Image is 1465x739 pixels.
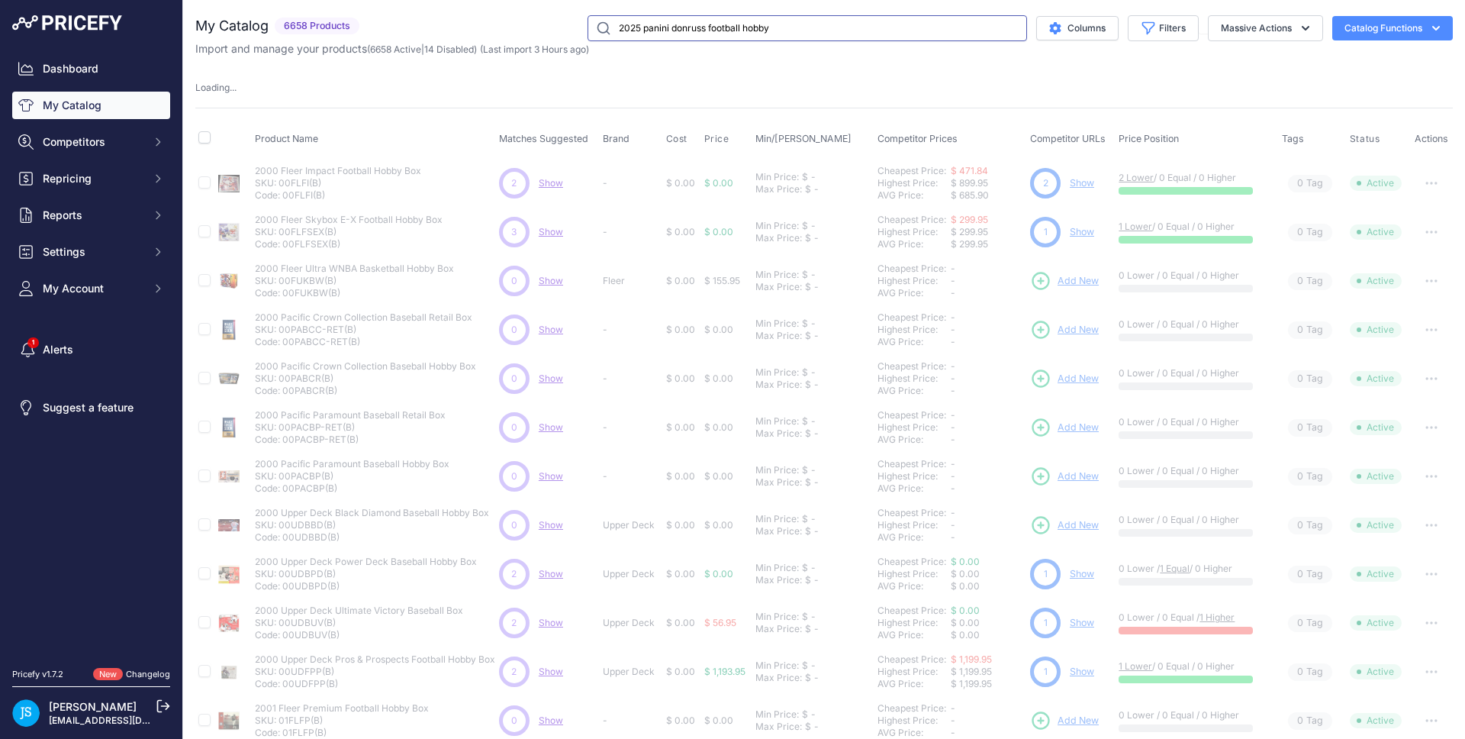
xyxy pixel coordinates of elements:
[1058,518,1099,533] span: Add New
[255,165,421,177] p: 2000 Fleer Impact Football Hobby Box
[755,464,799,476] div: Min Price:
[877,531,951,544] div: AVG Price:
[951,482,955,494] span: -
[43,134,143,150] span: Competitors
[539,617,563,628] a: Show
[480,44,589,55] span: (Last import 3 Hours ago)
[755,415,799,428] div: Min Price:
[603,275,660,287] p: Fleer
[951,373,955,384] span: -
[755,562,799,574] div: Min Price:
[877,385,951,397] div: AVG Price:
[666,324,695,335] span: $ 0.00
[877,189,951,202] div: AVG Price:
[539,715,563,726] a: Show
[1282,133,1304,144] span: Tags
[704,177,733,189] span: $ 0.00
[802,562,808,574] div: $
[755,366,799,379] div: Min Price:
[811,281,819,293] div: -
[1030,319,1099,340] a: Add New
[603,373,660,385] p: -
[802,366,808,379] div: $
[1030,710,1099,731] a: Add New
[1044,225,1048,239] span: 1
[1058,274,1099,289] span: Add New
[603,519,660,531] p: Upper Deck
[805,428,811,440] div: $
[951,653,992,665] a: $ 1,199.95
[808,513,816,525] div: -
[877,702,946,714] a: Cheapest Price:
[951,470,955,482] span: -
[1119,269,1266,282] p: 0 Lower / 0 Equal / 0 Higher
[951,263,955,274] span: -
[805,525,811,537] div: $
[1350,371,1402,386] span: Active
[808,220,816,232] div: -
[808,366,816,379] div: -
[951,434,955,445] span: -
[1288,566,1332,583] span: Tag
[424,44,474,55] a: 14 Disabled
[1288,273,1332,290] span: Tag
[802,269,808,281] div: $
[877,482,951,495] div: AVG Price:
[666,519,695,531] span: $ 0.00
[877,507,946,518] a: Cheapest Price:
[951,531,955,543] span: -
[1350,133,1380,145] span: Status
[539,324,563,335] a: Show
[1415,133,1448,144] span: Actions
[877,605,946,616] a: Cheapest Price:
[370,44,421,55] a: 6658 Active
[255,434,446,446] p: Code: 00PACBP-RET(B)
[755,281,802,293] div: Max Price:
[1058,714,1099,728] span: Add New
[1119,221,1152,232] a: 1 Lower
[877,324,951,336] div: Highest Price:
[704,275,740,286] span: $ 155.95
[1070,617,1094,628] a: Show
[195,15,269,37] h2: My Catalog
[255,482,449,495] p: Code: 00PACBP(B)
[877,556,946,567] a: Cheapest Price:
[755,232,802,244] div: Max Price:
[1070,226,1094,237] a: Show
[255,458,449,470] p: 2000 Pacific Paramount Baseball Hobby Box
[230,82,237,93] span: ...
[802,415,808,428] div: $
[1119,318,1266,331] p: 0 Lower / 0 Equal / 0 Higher
[511,225,517,239] span: 3
[1119,172,1154,183] a: 2 Lower
[755,171,799,183] div: Min Price:
[704,470,733,482] span: $ 0.00
[808,171,816,183] div: -
[1030,133,1106,144] span: Competitor URLs
[951,311,955,323] span: -
[951,556,980,567] a: $ 0.00
[1119,367,1266,379] p: 0 Lower / 0 Equal / 0 Higher
[511,518,517,532] span: 0
[704,133,732,145] button: Price
[1119,563,1266,575] p: 0 Lower / / 0 Higher
[1058,470,1099,484] span: Add New
[539,666,563,677] a: Show
[1199,612,1235,623] a: 1 Higher
[1208,15,1323,41] button: Massive Actions
[511,274,517,288] span: 0
[877,519,951,531] div: Highest Price:
[539,177,563,189] a: Show
[877,214,946,225] a: Cheapest Price:
[511,176,517,190] span: 2
[1288,175,1332,192] span: Tag
[511,323,517,337] span: 0
[255,421,446,434] p: SKU: 00PACBP-RET(B)
[43,244,143,260] span: Settings
[811,525,819,537] div: -
[1288,370,1332,388] span: Tag
[511,567,517,581] span: 2
[951,287,955,299] span: -
[951,177,988,189] span: $ 899.95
